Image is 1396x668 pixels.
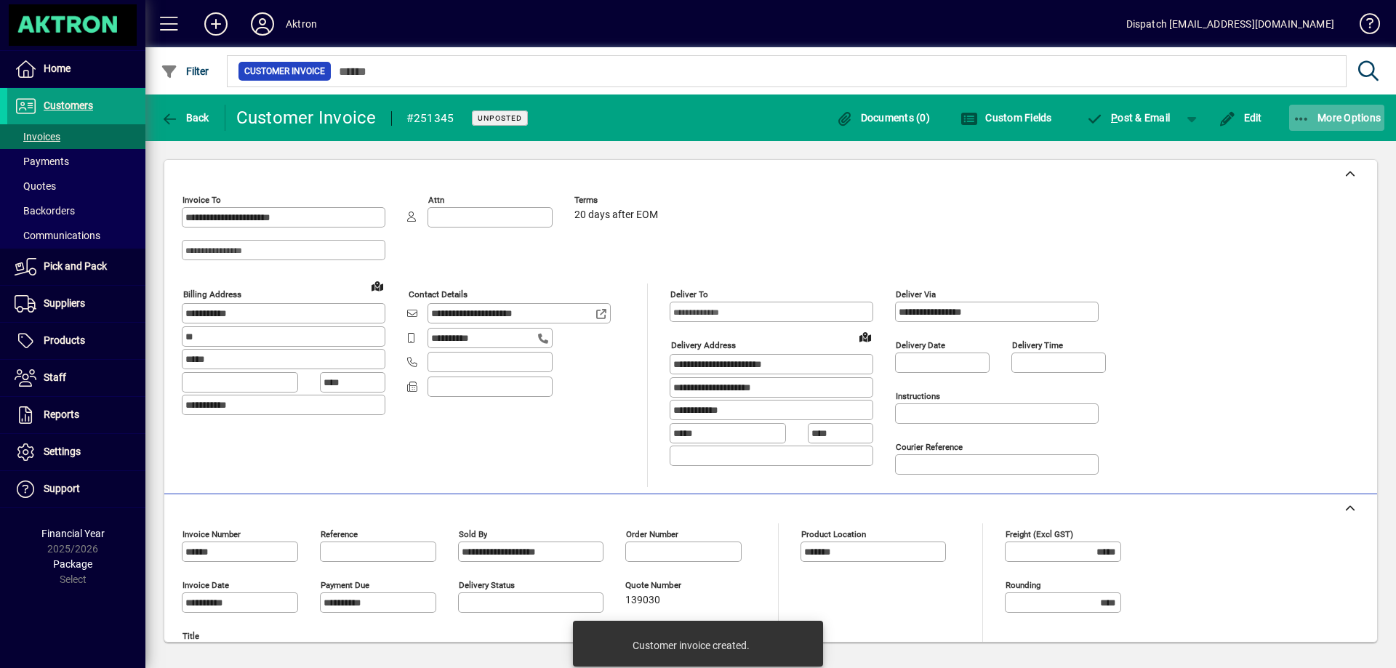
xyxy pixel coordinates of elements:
[44,260,107,272] span: Pick and Pack
[182,631,199,641] mat-label: Title
[832,105,934,131] button: Documents (0)
[366,274,389,297] a: View on map
[1012,340,1063,350] mat-label: Delivery time
[1126,12,1334,36] div: Dispatch [EMAIL_ADDRESS][DOMAIN_NAME]
[7,51,145,87] a: Home
[182,529,241,539] mat-label: Invoice number
[574,209,658,221] span: 20 days after EOM
[1111,112,1118,124] span: P
[157,58,213,84] button: Filter
[960,112,1052,124] span: Custom Fields
[625,595,660,606] span: 139030
[286,12,317,36] div: Aktron
[15,180,56,192] span: Quotes
[428,195,444,205] mat-label: Attn
[15,131,60,142] span: Invoices
[7,471,145,507] a: Support
[459,529,487,539] mat-label: Sold by
[44,483,80,494] span: Support
[239,11,286,37] button: Profile
[7,286,145,322] a: Suppliers
[574,196,662,205] span: Terms
[896,340,945,350] mat-label: Delivery date
[854,325,877,348] a: View on map
[478,113,522,123] span: Unposted
[835,112,930,124] span: Documents (0)
[1293,112,1381,124] span: More Options
[896,442,963,452] mat-label: Courier Reference
[7,249,145,285] a: Pick and Pack
[1349,3,1378,50] a: Knowledge Base
[896,391,940,401] mat-label: Instructions
[670,289,708,299] mat-label: Deliver To
[7,397,145,433] a: Reports
[1079,105,1178,131] button: Post & Email
[244,64,325,79] span: Customer Invoice
[182,580,229,590] mat-label: Invoice date
[161,112,209,124] span: Back
[7,124,145,149] a: Invoices
[896,289,936,299] mat-label: Deliver via
[626,529,678,539] mat-label: Order number
[7,360,145,396] a: Staff
[1289,105,1385,131] button: More Options
[1215,105,1266,131] button: Edit
[7,198,145,223] a: Backorders
[44,446,81,457] span: Settings
[7,149,145,174] a: Payments
[406,107,454,130] div: #251345
[44,409,79,420] span: Reports
[7,223,145,248] a: Communications
[7,323,145,359] a: Products
[1006,529,1073,539] mat-label: Freight (excl GST)
[633,638,750,653] div: Customer invoice created.
[1219,112,1262,124] span: Edit
[1006,580,1040,590] mat-label: Rounding
[44,63,71,74] span: Home
[44,371,66,383] span: Staff
[161,65,209,77] span: Filter
[321,529,358,539] mat-label: Reference
[157,105,213,131] button: Back
[145,105,225,131] app-page-header-button: Back
[1086,112,1171,124] span: ost & Email
[44,297,85,309] span: Suppliers
[15,156,69,167] span: Payments
[7,434,145,470] a: Settings
[459,580,515,590] mat-label: Delivery status
[182,195,221,205] mat-label: Invoice To
[41,528,105,539] span: Financial Year
[236,106,377,129] div: Customer Invoice
[625,581,713,590] span: Quote number
[53,558,92,570] span: Package
[801,529,866,539] mat-label: Product location
[193,11,239,37] button: Add
[15,205,75,217] span: Backorders
[957,105,1056,131] button: Custom Fields
[44,334,85,346] span: Products
[321,580,369,590] mat-label: Payment due
[15,230,100,241] span: Communications
[7,174,145,198] a: Quotes
[44,100,93,111] span: Customers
